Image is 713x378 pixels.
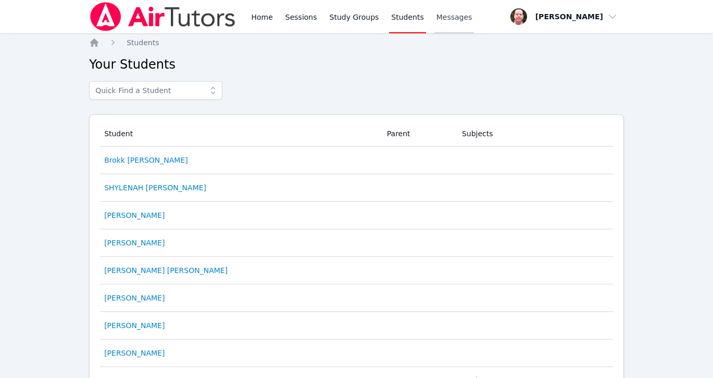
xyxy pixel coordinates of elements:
[104,265,228,276] a: [PERSON_NAME] [PERSON_NAME]
[100,340,613,367] tr: [PERSON_NAME]
[89,81,222,100] input: Quick Find a Student
[104,348,165,358] a: [PERSON_NAME]
[104,155,188,165] a: Brokk [PERSON_NAME]
[104,210,165,220] a: [PERSON_NAME]
[89,37,624,48] nav: Breadcrumb
[100,174,613,202] tr: SHYLENAH [PERSON_NAME]
[104,293,165,303] a: [PERSON_NAME]
[100,284,613,312] tr: [PERSON_NAME]
[100,312,613,340] tr: [PERSON_NAME]
[100,229,613,257] tr: [PERSON_NAME]
[100,147,613,174] tr: Brokk [PERSON_NAME]
[100,202,613,229] tr: [PERSON_NAME]
[89,2,236,31] img: Air Tutors
[381,121,456,147] th: Parent
[100,257,613,284] tr: [PERSON_NAME] [PERSON_NAME]
[436,12,472,22] span: Messages
[456,121,613,147] th: Subjects
[89,56,624,73] h2: Your Students
[100,121,381,147] th: Student
[104,238,165,248] a: [PERSON_NAME]
[127,37,159,48] a: Students
[104,183,206,193] a: SHYLENAH [PERSON_NAME]
[104,320,165,331] a: [PERSON_NAME]
[127,38,159,47] span: Students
